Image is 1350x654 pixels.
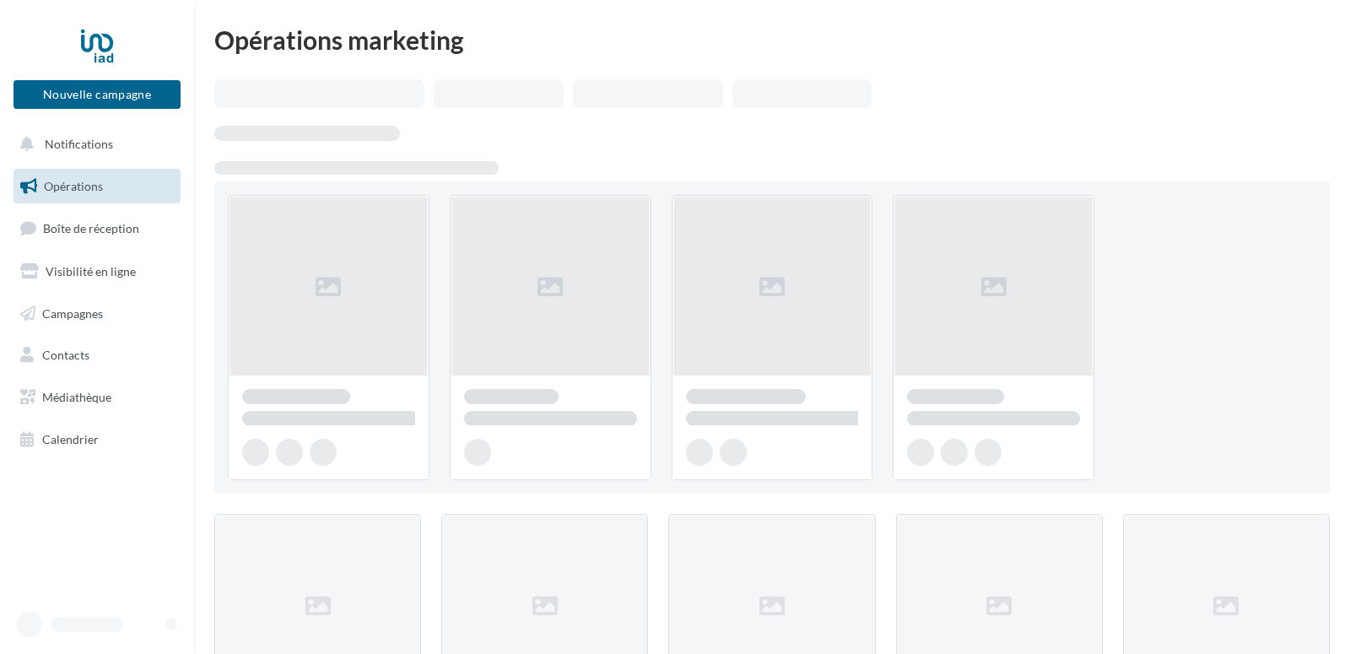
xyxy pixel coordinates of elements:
span: Contacts [42,348,89,362]
span: Notifications [45,137,113,151]
a: Boîte de réception [10,210,184,246]
span: Opérations [44,179,103,193]
button: Notifications [10,127,177,162]
span: Calendrier [42,432,99,446]
span: Campagnes [42,305,103,320]
span: Médiathèque [42,390,111,404]
a: Contacts [10,338,184,373]
a: Opérations [10,169,184,204]
button: Nouvelle campagne [13,80,181,109]
span: Boîte de réception [43,221,139,235]
a: Médiathèque [10,380,184,415]
a: Visibilité en ligne [10,254,184,289]
a: Calendrier [10,422,184,457]
div: Opérations marketing [214,27,1330,52]
span: Visibilité en ligne [46,264,136,278]
a: Campagnes [10,296,184,332]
